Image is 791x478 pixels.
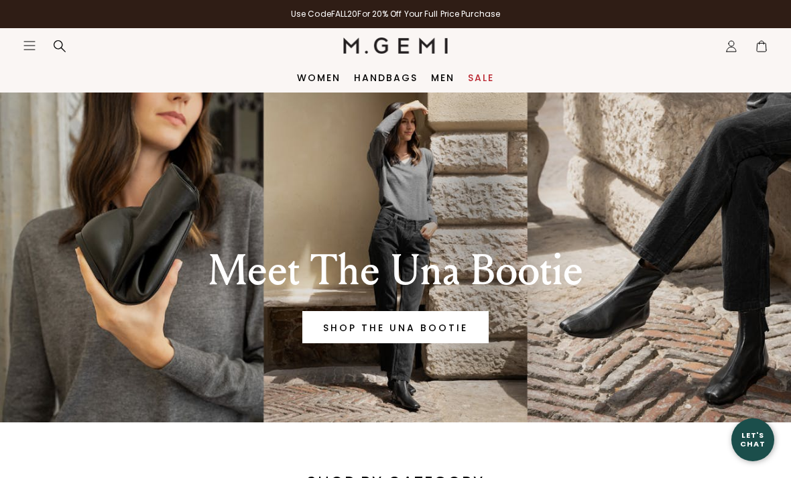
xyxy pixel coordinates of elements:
[468,72,494,83] a: Sale
[302,311,489,343] a: Banner primary button
[343,38,448,54] img: M.Gemi
[23,39,36,52] button: Open site menu
[354,72,418,83] a: Handbags
[431,72,454,83] a: Men
[297,72,341,83] a: Women
[731,431,774,448] div: Let's Chat
[147,247,644,295] div: Meet The Una Bootie
[331,8,358,19] strong: FALL20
